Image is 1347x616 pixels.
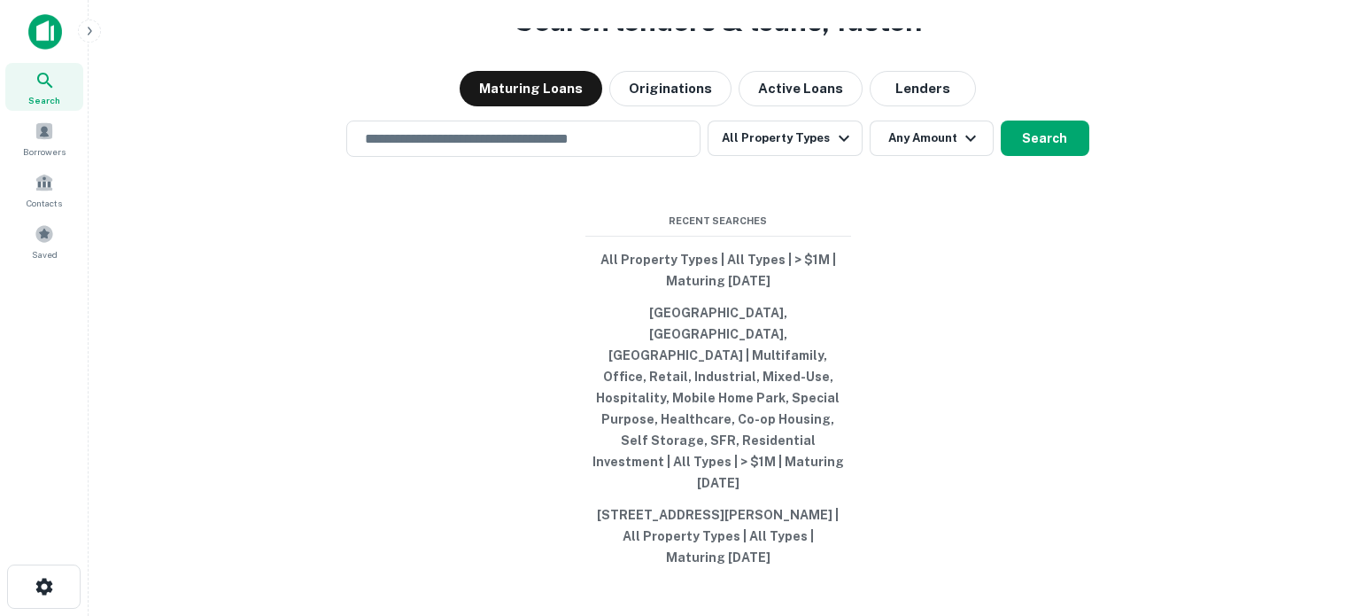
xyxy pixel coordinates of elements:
span: Recent Searches [585,214,851,229]
iframe: Chat Widget [1258,474,1347,559]
img: capitalize-icon.png [28,14,62,50]
span: Contacts [27,196,62,210]
a: Contacts [5,166,83,214]
button: [GEOGRAPHIC_DATA], [GEOGRAPHIC_DATA], [GEOGRAPHIC_DATA] | Multifamily, Office, Retail, Industrial... [585,297,851,499]
button: Any Amount [870,121,994,156]
button: Search [1001,121,1089,156]
span: Borrowers [23,144,66,159]
button: All Property Types [708,121,862,156]
a: Saved [5,217,83,265]
button: All Property Types | All Types | > $1M | Maturing [DATE] [585,244,851,297]
span: Search [28,93,60,107]
span: Saved [32,247,58,261]
a: Search [5,63,83,111]
button: Lenders [870,71,976,106]
button: Maturing Loans [460,71,602,106]
button: Originations [609,71,732,106]
button: [STREET_ADDRESS][PERSON_NAME] | All Property Types | All Types | Maturing [DATE] [585,499,851,573]
a: Borrowers [5,114,83,162]
button: Active Loans [739,71,863,106]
